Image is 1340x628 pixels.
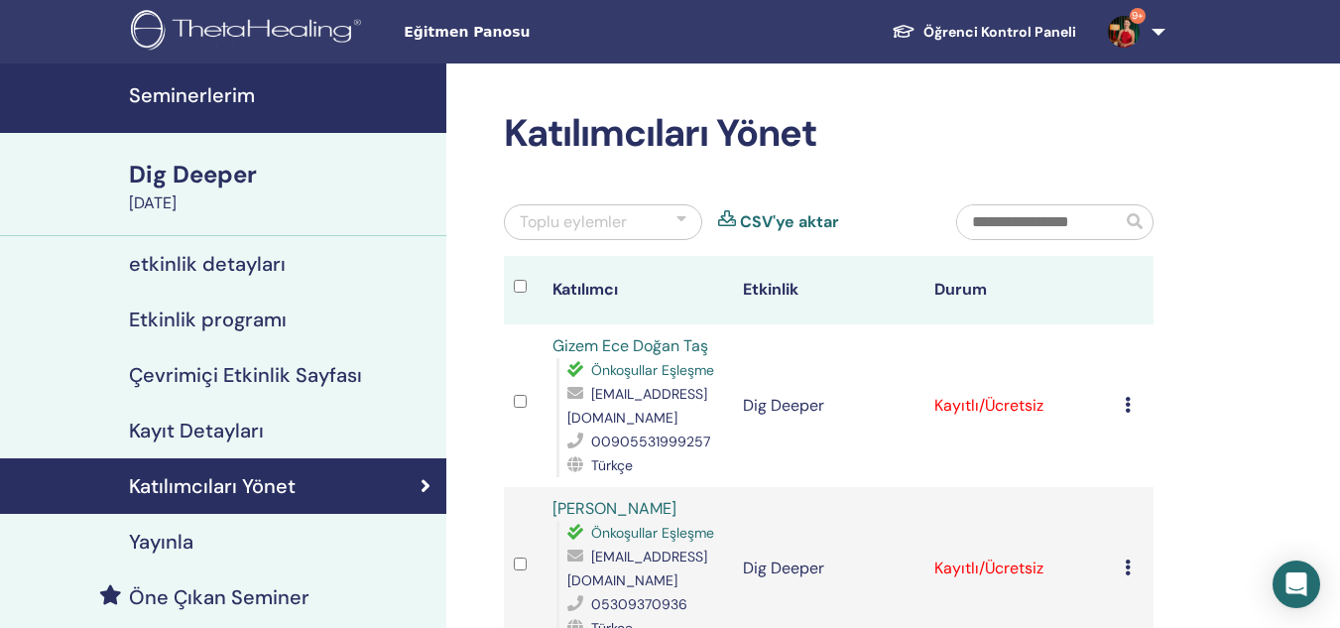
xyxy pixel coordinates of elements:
[591,361,714,379] span: Önkoşullar Eşleşme
[567,385,707,427] span: [EMAIL_ADDRESS][DOMAIN_NAME]
[1108,16,1140,48] img: default.jpg
[733,324,924,487] td: Dig Deeper
[131,10,368,55] img: logo.png
[591,433,710,450] span: 00905531999257
[591,456,633,474] span: Türkçe
[1130,8,1146,24] span: 9+
[567,548,707,589] span: [EMAIL_ADDRESS][DOMAIN_NAME]
[892,23,915,40] img: graduation-cap-white.svg
[129,252,286,276] h4: etkinlik detayları
[552,498,676,519] a: [PERSON_NAME]
[404,22,701,43] span: Eğitmen Panosu
[733,256,924,324] th: Etkinlik
[129,308,287,331] h4: Etkinlik programı
[129,191,434,215] div: [DATE]
[129,585,309,609] h4: Öne Çıkan Seminer
[552,335,708,356] a: Gizem Ece Doğan Taş
[520,210,627,234] div: Toplu eylemler
[129,83,434,107] h4: Seminerlerim
[1273,561,1320,608] div: Open Intercom Messenger
[543,256,734,324] th: Katılımcı
[591,595,687,613] span: 05309370936
[129,419,264,442] h4: Kayıt Detayları
[876,14,1092,51] a: Öğrenci Kontrol Paneli
[117,158,446,215] a: Dig Deeper[DATE]
[129,158,434,191] div: Dig Deeper
[504,111,1154,157] h2: Katılımcıları Yönet
[129,474,296,498] h4: Katılımcıları Yönet
[591,524,714,542] span: Önkoşullar Eşleşme
[129,363,362,387] h4: Çevrimiçi Etkinlik Sayfası
[740,210,839,234] a: CSV'ye aktar
[129,530,193,554] h4: Yayınla
[924,256,1116,324] th: Durum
